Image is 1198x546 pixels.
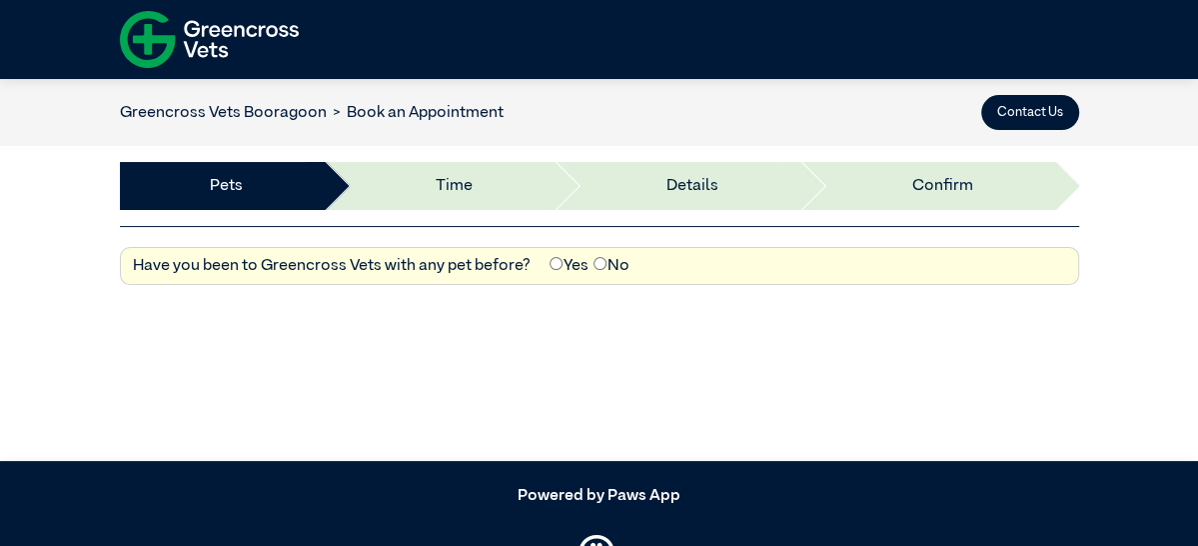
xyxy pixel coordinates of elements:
[120,5,299,74] img: f-logo
[981,95,1079,130] button: Contact Us
[550,257,563,270] input: Yes
[133,254,531,278] label: Have you been to Greencross Vets with any pet before?
[210,174,243,198] a: Pets
[594,257,606,270] input: No
[327,101,505,125] li: Book an Appointment
[120,105,327,121] a: Greencross Vets Booragoon
[594,254,628,278] label: No
[120,101,505,125] nav: breadcrumb
[550,254,588,278] label: Yes
[120,487,1079,506] h5: Powered by Paws App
